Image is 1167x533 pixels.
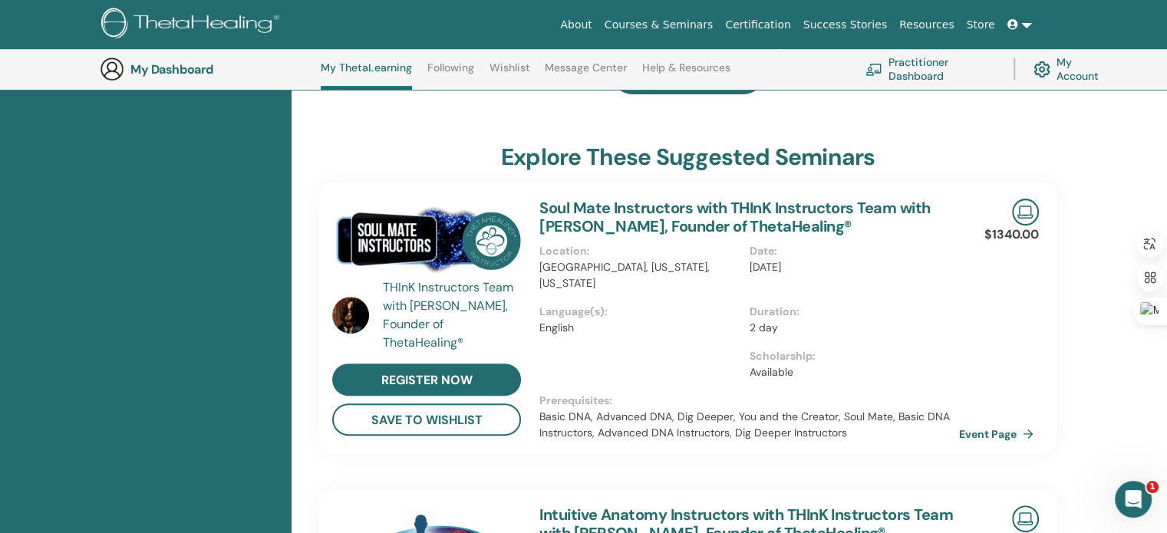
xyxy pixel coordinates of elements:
a: Soul Mate Instructors with THInK Instructors Team with [PERSON_NAME], Founder of ThetaHealing® [539,198,930,236]
img: Live Online Seminar [1012,505,1039,532]
a: Courses & Seminars [598,11,720,39]
p: Date : [750,243,950,259]
a: Following [427,61,474,86]
span: register now [381,372,473,388]
a: Message Center [545,61,627,86]
h3: explore these suggested seminars [501,143,875,171]
img: Soul Mate Instructors [332,199,521,283]
p: [GEOGRAPHIC_DATA], [US_STATE], [US_STATE] [539,259,740,291]
p: [DATE] [750,259,950,275]
a: Wishlist [490,61,530,86]
a: About [554,11,598,39]
a: Store [961,11,1001,39]
a: Event Page [959,423,1040,446]
p: Scholarship : [750,348,950,364]
p: $1340.00 [984,225,1039,244]
iframe: Intercom live chat [1115,481,1152,518]
a: My ThetaLearning [321,61,412,90]
a: Practitioner Dashboard [865,52,995,86]
p: Basic DNA, Advanced DNA, Dig Deeper, You and the Creator, Soul Mate, Basic DNA Instructors, Advan... [539,409,959,441]
p: 2 day [750,320,950,336]
a: Help & Resources [642,61,730,86]
img: Live Online Seminar [1012,199,1039,225]
p: English [539,320,740,336]
span: 1 [1146,481,1159,493]
img: generic-user-icon.jpg [100,57,124,81]
p: Duration : [750,304,950,320]
img: chalkboard-teacher.svg [865,63,882,75]
img: default.jpg [332,297,369,334]
img: cog.svg [1033,58,1050,81]
a: THInK Instructors Team with [PERSON_NAME], Founder of ThetaHealing® [383,278,525,352]
a: Resources [893,11,961,39]
h3: My Dashboard [130,62,284,77]
a: register now [332,364,521,396]
a: My Account [1033,52,1111,86]
button: save to wishlist [332,403,521,436]
p: Language(s) : [539,304,740,320]
a: Success Stories [797,11,893,39]
p: Prerequisites : [539,393,959,409]
img: logo.png [101,8,285,42]
p: Location : [539,243,740,259]
a: Certification [719,11,796,39]
p: Available [750,364,950,380]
